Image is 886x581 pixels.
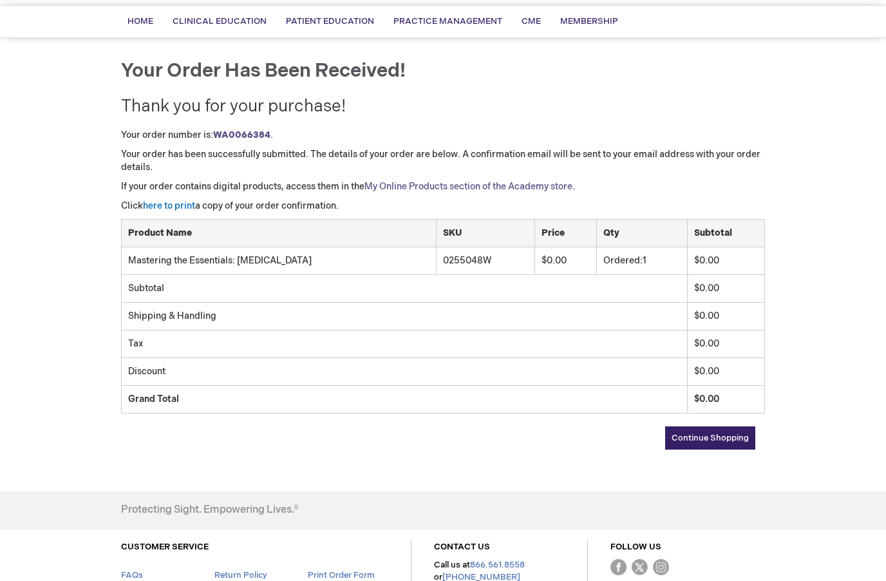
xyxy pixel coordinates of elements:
span: Continue Shopping [672,433,749,443]
a: Continue Shopping [665,426,755,450]
a: Return Policy [214,570,267,580]
span: Clinical Education [173,16,267,26]
span: Ordered: [603,255,643,266]
a: here to print [143,200,195,211]
span: Membership [560,16,618,26]
h4: Protecting Sight. Empowering Lives.® [121,504,299,516]
td: 1 [597,247,688,274]
p: Your order has been successfully submitted. The details of your order are below. A confirmation e... [121,148,765,174]
span: Home [127,16,153,26]
a: FAQs [121,570,143,580]
th: Product Name [122,220,437,247]
a: CUSTOMER SERVICE [121,542,209,552]
td: $0.00 [688,275,765,303]
a: 866.561.8558 [470,560,525,570]
span: Practice Management [393,16,502,26]
p: If your order contains digital products, access them in the [121,180,765,193]
td: Shipping & Handling [122,303,688,330]
a: Print Order Form [308,570,375,580]
span: CME [522,16,541,26]
span: Your order has been received! [121,59,406,82]
td: $0.00 [688,386,765,414]
img: instagram [653,559,669,575]
td: Subtotal [122,275,688,303]
img: Twitter [632,559,648,575]
th: SKU [437,220,535,247]
p: Click a copy of your order confirmation. [121,200,765,213]
p: Your order number is: . [121,129,765,142]
th: Price [535,220,597,247]
td: Mastering the Essentials: [MEDICAL_DATA] [122,247,437,274]
th: Subtotal [688,220,765,247]
img: Facebook [610,559,627,575]
td: $0.00 [688,358,765,386]
td: $0.00 [535,247,597,274]
td: $0.00 [688,330,765,358]
h2: Thank you for your purchase! [121,98,765,117]
a: CONTACT US [434,542,490,552]
th: Qty [597,220,688,247]
td: Discount [122,358,688,386]
td: $0.00 [688,303,765,330]
span: Patient Education [286,16,374,26]
a: FOLLOW US [610,542,661,552]
a: My Online Products section of the Academy store. [364,181,575,192]
td: Tax [122,330,688,358]
a: WA0066384 [213,129,270,140]
td: 0255048W [437,247,535,274]
td: Grand Total [122,386,688,414]
td: $0.00 [688,247,765,274]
